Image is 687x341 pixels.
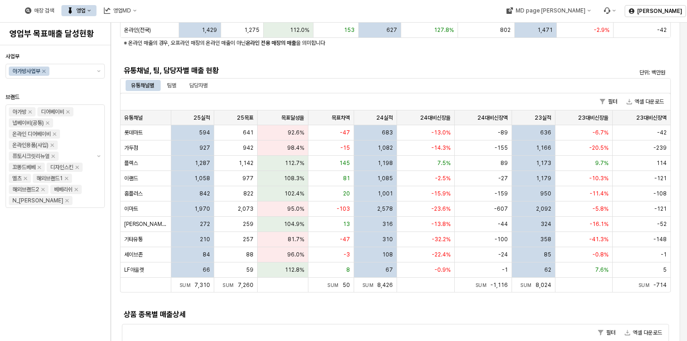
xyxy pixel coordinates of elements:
[98,5,142,16] button: 영업MD
[93,105,104,207] button: 제안 사항 표시
[12,185,39,194] div: 해외브랜드2
[434,266,451,274] span: -0.9%
[625,5,686,17] button: [PERSON_NAME]
[124,114,143,122] span: 유통채널
[12,140,48,150] div: 온라인용품(사입)
[287,205,304,213] span: 95.0%
[500,26,511,34] span: 802
[34,7,54,14] div: 매장 검색
[74,188,78,191] div: Remove 베베리쉬
[12,118,44,128] div: 냅베이비(공통)
[24,177,27,180] div: Remove 엘츠
[420,114,451,122] span: 24대비신장율
[243,190,253,197] span: 822
[386,26,397,34] span: 627
[589,175,609,182] span: -10.3%
[498,220,508,228] span: -44
[343,251,350,258] span: -3
[331,114,350,122] span: 목표차액
[288,129,304,136] span: 92.6%
[544,251,551,258] span: 85
[202,26,217,34] span: 1,429
[653,236,667,243] span: -148
[124,190,143,197] span: 홈플러스
[124,220,167,228] span: [PERSON_NAME]
[124,266,144,274] span: LF아울렛
[540,236,551,243] span: 358
[243,144,253,152] span: 942
[12,67,40,76] div: 아가방사업부
[239,159,253,167] span: 1,142
[9,29,101,38] h4: 영업부 목표매출 달성현황
[124,205,138,213] span: 이마트
[653,190,667,197] span: -108
[544,266,551,274] span: 62
[124,251,143,258] span: 세이브존
[180,282,195,288] span: Sum
[12,129,51,139] div: 온라인 디어베이비
[337,205,350,213] span: -103
[246,251,253,258] span: 88
[36,174,63,183] div: 해외브랜드1
[502,266,508,274] span: -1
[500,159,508,167] span: 89
[431,129,451,136] span: -13.0%
[50,163,73,172] div: 디자인스킨
[113,7,131,14] div: 영업MD
[162,80,182,91] div: 팀별
[246,40,296,46] strong: 온라인 전용 매장의 매출
[595,266,609,274] span: 7.6%
[343,190,350,197] span: 20
[431,205,451,213] span: -23.6%
[653,282,667,288] span: -714
[536,159,551,167] span: 1,173
[287,251,304,258] span: 96.0%
[657,26,667,34] span: -42
[536,282,551,288] span: 8,024
[500,5,596,16] button: MD page [PERSON_NAME]
[124,236,143,243] span: 기타유통
[6,94,19,100] span: 브랜드
[541,220,551,228] span: 324
[285,266,304,274] span: 112.8%
[515,7,585,14] div: MD page [PERSON_NAME]
[238,205,253,213] span: 2,073
[657,159,667,167] span: 114
[657,220,667,228] span: -52
[124,175,138,182] span: 이랜드
[284,220,304,228] span: 104.9%
[285,159,304,167] span: 112.7%
[340,236,350,243] span: -47
[51,154,55,158] div: Remove 퓨토시크릿리뉴얼
[592,205,609,213] span: -5.8%
[124,159,138,167] span: 플렉스
[66,110,70,114] div: Remove 디어베이비
[382,236,393,243] span: 310
[346,266,350,274] span: 8
[590,220,609,228] span: -16.1%
[520,282,536,288] span: Sum
[61,5,96,16] div: 영업
[46,121,49,125] div: Remove 냅베이비(공통)
[494,144,508,152] span: -155
[657,129,667,136] span: -42
[126,80,160,91] div: 유통채널별
[343,175,350,182] span: 81
[376,114,393,122] span: 24실적
[636,114,667,122] span: 23대비신장액
[594,327,619,338] button: 필터
[378,144,393,152] span: 1,082
[432,236,451,243] span: -32.2%
[663,266,667,274] span: 5
[477,114,508,122] span: 24대비신장액
[199,129,210,136] span: 594
[111,23,687,341] main: App Frame
[288,236,304,243] span: 81.7%
[432,251,451,258] span: -22.4%
[41,107,64,116] div: 디어베이비
[639,282,654,288] span: Sum
[281,114,304,122] span: 목표달성율
[476,282,491,288] span: Sum
[246,266,253,274] span: 59
[28,110,32,114] div: Remove 아가방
